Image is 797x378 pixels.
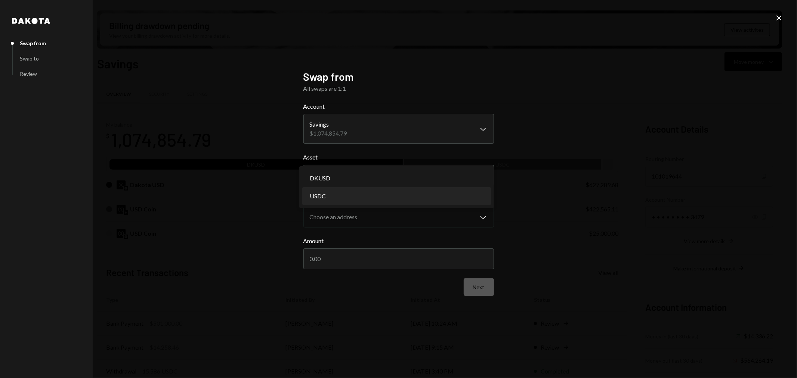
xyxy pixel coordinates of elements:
div: Swap from [20,40,46,46]
span: USDC [310,192,326,201]
button: Account [303,114,494,144]
div: All swaps are 1:1 [303,84,494,93]
input: 0.00 [303,248,494,269]
div: Swap to [20,55,39,62]
label: Amount [303,236,494,245]
div: Review [20,71,37,77]
button: Source Address [303,207,494,227]
button: Asset [303,165,494,186]
label: Asset [303,153,494,162]
h2: Swap from [303,69,494,84]
label: Account [303,102,494,111]
span: DKUSD [310,174,330,183]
